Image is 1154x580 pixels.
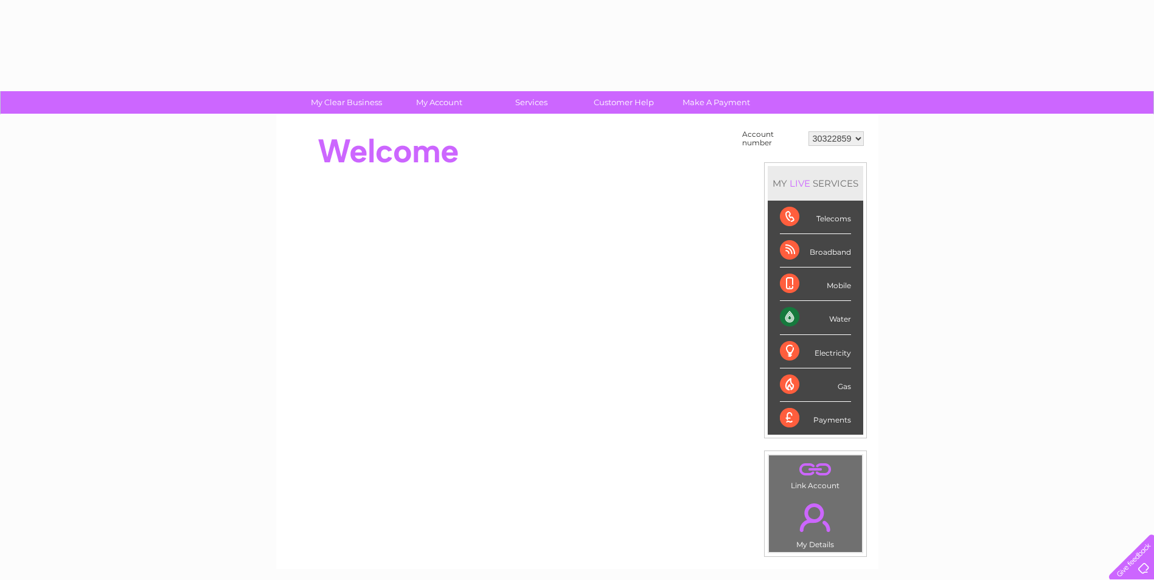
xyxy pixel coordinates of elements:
td: My Details [768,493,863,553]
a: My Account [389,91,489,114]
div: MY SERVICES [768,166,863,201]
a: Customer Help [574,91,674,114]
td: Link Account [768,455,863,493]
a: Services [481,91,582,114]
div: LIVE [787,178,813,189]
div: Gas [780,368,851,402]
div: Telecoms [780,201,851,234]
div: Electricity [780,335,851,368]
div: Payments [780,402,851,435]
a: . [772,496,859,539]
div: Water [780,301,851,334]
div: Mobile [780,268,851,301]
a: . [772,458,859,480]
div: Broadband [780,234,851,268]
a: My Clear Business [296,91,397,114]
a: Make A Payment [666,91,766,114]
td: Account number [739,127,805,150]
